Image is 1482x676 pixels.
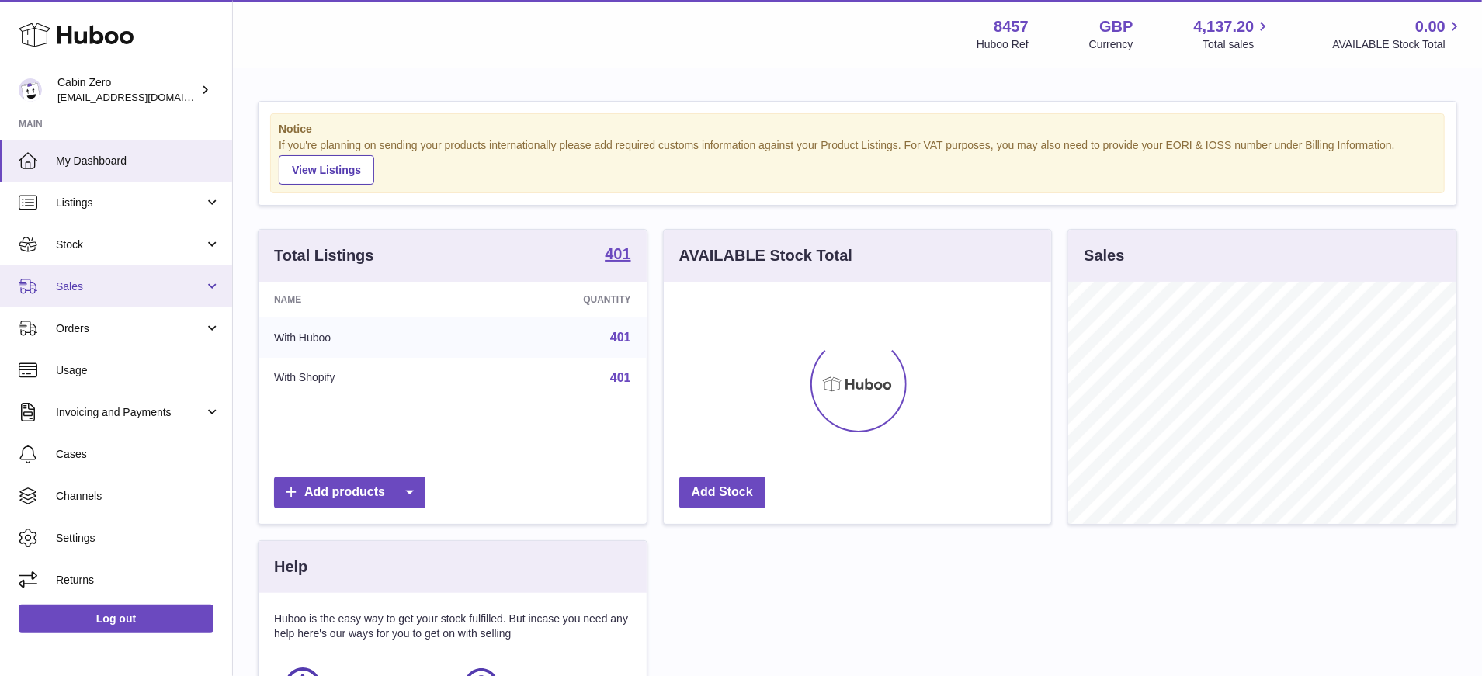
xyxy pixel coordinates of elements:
a: Log out [19,605,213,633]
span: Orders [56,321,204,336]
img: huboo@cabinzero.com [19,78,42,102]
span: Invoicing and Payments [56,405,204,420]
span: Usage [56,363,220,378]
strong: GBP [1099,16,1133,37]
h3: Sales [1084,245,1124,266]
a: Add products [274,477,425,508]
a: 401 [610,371,631,384]
span: Settings [56,531,220,546]
p: Huboo is the easy way to get your stock fulfilled. But incase you need any help here's our ways f... [274,612,631,641]
span: Channels [56,489,220,504]
div: Huboo Ref [977,37,1029,52]
a: 401 [610,331,631,344]
span: Cases [56,447,220,462]
th: Quantity [467,282,646,317]
a: Add Stock [679,477,765,508]
strong: Notice [279,122,1436,137]
a: 0.00 AVAILABLE Stock Total [1332,16,1463,52]
a: View Listings [279,155,374,185]
span: Listings [56,196,204,210]
strong: 8457 [994,16,1029,37]
div: Currency [1089,37,1133,52]
strong: 401 [605,246,630,262]
span: 0.00 [1415,16,1446,37]
span: My Dashboard [56,154,220,168]
span: Returns [56,573,220,588]
td: With Huboo [259,317,467,358]
span: Sales [56,279,204,294]
h3: AVAILABLE Stock Total [679,245,852,266]
span: Stock [56,237,204,252]
span: [EMAIL_ADDRESS][DOMAIN_NAME] [57,91,228,103]
td: With Shopify [259,358,467,398]
span: AVAILABLE Stock Total [1332,37,1463,52]
span: 4,137.20 [1194,16,1255,37]
th: Name [259,282,467,317]
span: Total sales [1203,37,1272,52]
div: Cabin Zero [57,75,197,105]
div: If you're planning on sending your products internationally please add required customs informati... [279,138,1436,185]
a: 4,137.20 Total sales [1194,16,1272,52]
h3: Total Listings [274,245,374,266]
h3: Help [274,556,307,577]
a: 401 [605,246,630,265]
